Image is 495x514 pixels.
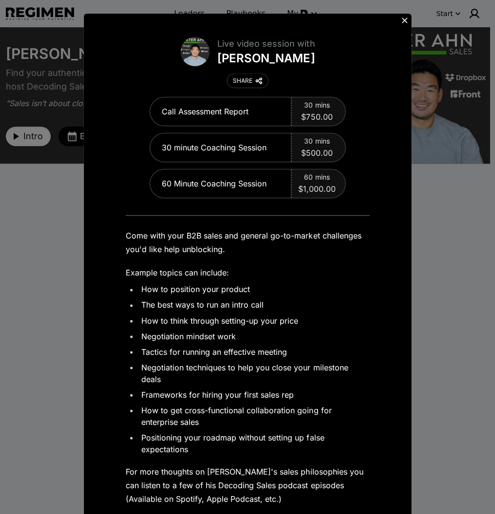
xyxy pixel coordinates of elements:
[304,136,329,146] span: 30 mins
[126,229,369,256] p: Come with your B2B sales and general go-to-market challenges you'd like help unblocking.
[301,147,333,159] span: $500.00
[217,37,315,51] div: Live video session with
[138,299,369,311] li: The best ways to run an intro call
[138,346,369,357] li: Tactics for running an effective meeting
[126,464,369,505] p: For more thoughts on [PERSON_NAME]'s sales philosophies you can listen to a few of his Decoding S...
[150,169,291,198] div: 60 Minute Coaching Session
[217,51,315,66] div: [PERSON_NAME]
[138,330,369,342] li: Negotiation mindset work
[180,37,209,66] img: avatar of Peter Ahn
[301,111,332,123] span: $750.00
[138,361,369,385] li: Negotiation techniques to help you close your milestone deals
[304,172,329,182] span: 60 mins
[138,388,369,400] li: Frameworks for hiring your first sales rep
[298,183,336,195] span: $1,000.00
[138,314,369,326] li: How to think through setting-up your price
[138,431,369,455] li: Positioning your roadmap without setting up false expectations
[233,77,252,85] div: SHARE
[227,74,268,88] button: SHARE
[138,283,369,295] li: How to position your product
[150,169,345,198] button: 60 Minute Coaching Session60 mins$1,000.00
[150,97,345,126] button: Call Assessment Report30 mins$750.00
[126,266,369,279] p: Example topics can include:
[304,100,329,110] span: 30 mins
[138,404,369,427] li: How to get cross-functional collaboration going for enterprise sales
[150,133,345,162] button: 30 minute Coaching Session30 mins$500.00
[150,97,291,126] div: Call Assessment Report
[150,133,291,162] div: 30 minute Coaching Session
